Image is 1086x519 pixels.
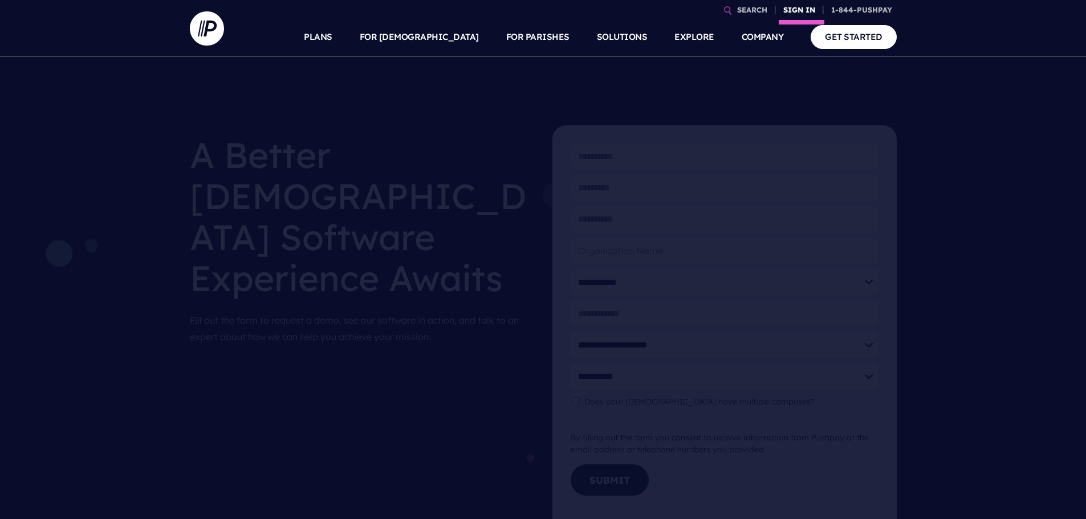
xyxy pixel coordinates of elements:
[811,25,897,48] a: GET STARTED
[304,17,332,57] a: PLANS
[742,17,784,57] a: COMPANY
[506,17,570,57] a: FOR PARISHES
[360,17,479,57] a: FOR [DEMOGRAPHIC_DATA]
[674,17,714,57] a: EXPLORE
[597,17,648,57] a: SOLUTIONS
